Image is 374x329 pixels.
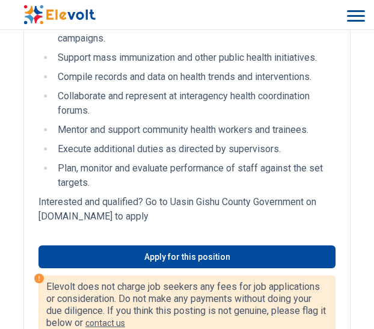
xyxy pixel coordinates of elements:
[85,318,125,328] a: contact us
[54,142,336,156] li: Execute additional duties as directed by supervisors.
[38,245,336,268] a: Apply for this position
[46,281,328,329] p: Elevolt does not charge job seekers any fees for job applications or consideration. Do not make a...
[54,123,336,137] li: Mentor and support community health workers and trainees.
[54,89,336,118] li: Collaborate and represent at interagency health coordination forums.
[54,17,336,46] li: Manage community health education and awareness, including campaigns.
[54,161,336,190] li: Plan, monitor and evaluate performance of staff against the set targets.
[54,70,336,84] li: Compile records and data on health trends and interventions.
[54,51,336,65] li: Support mass immunization and other public health initiatives.
[38,195,336,224] p: Interested and qualified? Go to Uasin Gishu County Government on [DOMAIN_NAME] to apply
[314,271,374,329] iframe: Chat Widget
[23,5,96,25] img: Elevolt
